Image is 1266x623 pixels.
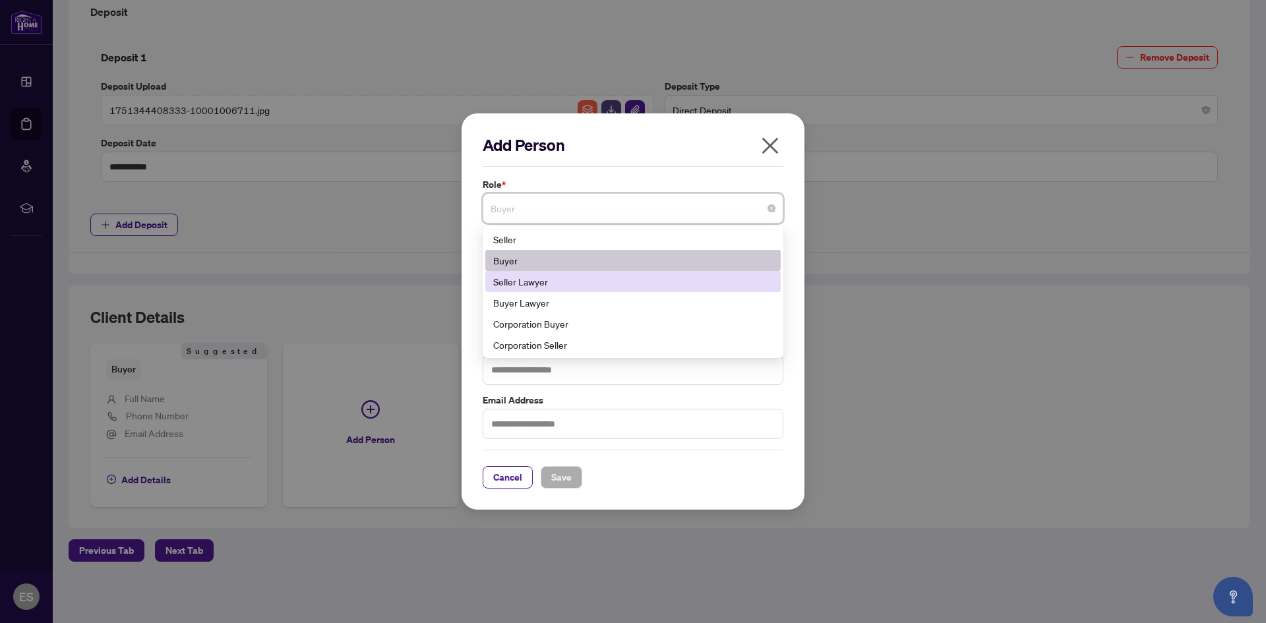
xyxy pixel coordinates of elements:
[483,134,783,156] h2: Add Person
[493,253,773,268] div: Buyer
[485,334,781,355] div: Corporation Seller
[760,135,781,156] span: close
[541,466,582,489] button: Save
[493,467,522,488] span: Cancel
[483,177,783,192] label: Role
[493,316,773,331] div: Corporation Buyer
[485,292,781,313] div: Buyer Lawyer
[485,229,781,250] div: Seller
[1213,577,1253,616] button: Open asap
[493,338,773,352] div: Corporation Seller
[483,393,783,407] label: Email Address
[485,313,781,334] div: Corporation Buyer
[483,466,533,489] button: Cancel
[491,196,775,221] span: Buyer
[493,274,773,289] div: Seller Lawyer
[768,204,775,212] span: close-circle
[485,250,781,271] div: Buyer
[493,232,773,247] div: Seller
[493,295,773,310] div: Buyer Lawyer
[485,271,781,292] div: Seller Lawyer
